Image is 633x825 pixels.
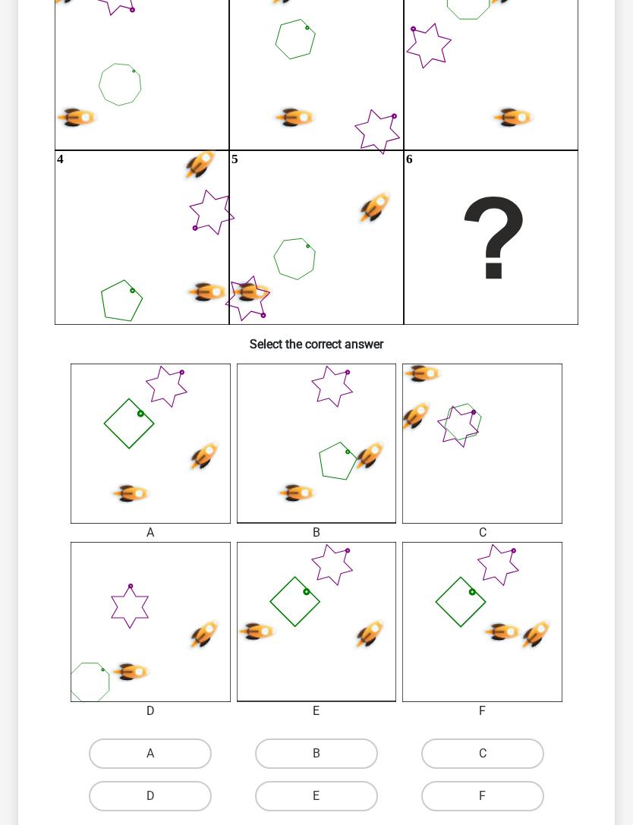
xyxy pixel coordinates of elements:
[255,781,378,811] label: E
[89,781,212,811] label: D
[231,152,238,166] text: 5
[421,738,544,769] label: C
[59,702,242,720] div: D
[57,152,64,166] text: 4
[59,524,242,542] div: A
[391,702,574,720] div: F
[225,702,408,720] div: E
[43,325,590,351] h6: Select the correct answer
[89,738,212,769] label: A
[391,524,574,542] div: C
[255,738,378,769] label: B
[406,152,413,166] text: 6
[421,781,544,811] label: F
[225,524,408,542] div: B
